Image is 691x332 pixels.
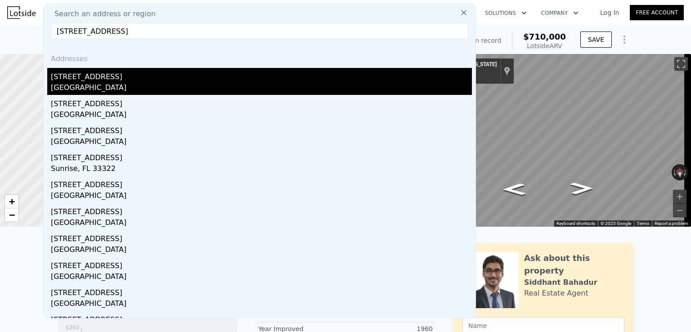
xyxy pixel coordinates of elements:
[524,252,624,277] div: Ask about this property
[560,179,603,197] path: Go East
[51,190,472,203] div: [GEOGRAPHIC_DATA]
[51,122,472,136] div: [STREET_ADDRESS]
[47,9,156,19] span: Search an address or region
[51,217,472,230] div: [GEOGRAPHIC_DATA]
[9,196,15,207] span: +
[7,6,36,19] img: Lotside
[51,149,472,163] div: [STREET_ADDRESS]
[673,190,687,203] button: Zoom in
[412,54,691,227] div: Street View
[524,277,597,288] div: Siddhant Bahadur
[615,31,633,49] button: Show Options
[51,136,472,149] div: [GEOGRAPHIC_DATA]
[493,180,536,198] path: Go West
[51,82,472,95] div: [GEOGRAPHIC_DATA]
[51,271,472,284] div: [GEOGRAPHIC_DATA]
[51,68,472,82] div: [STREET_ADDRESS]
[51,284,472,298] div: [STREET_ADDRESS]
[674,57,688,71] button: Toggle fullscreen view
[630,5,684,20] a: Free Account
[51,311,472,325] div: [STREET_ADDRESS]
[534,5,586,21] button: Company
[5,208,18,222] a: Zoom out
[601,221,631,226] span: © 2025 Google
[556,220,595,227] button: Keyboard shortcuts
[51,176,472,190] div: [STREET_ADDRESS]
[412,54,691,227] div: Map
[51,23,468,39] input: Enter an address, city, region, neighborhood or zip code
[51,230,472,244] div: [STREET_ADDRESS]
[524,288,588,299] div: Real Estate Agent
[51,244,472,257] div: [GEOGRAPHIC_DATA]
[676,164,683,181] button: Reset the view
[683,164,688,180] button: Rotate clockwise
[51,95,472,109] div: [STREET_ADDRESS]
[51,109,472,122] div: [GEOGRAPHIC_DATA]
[5,195,18,208] a: Zoom in
[589,8,630,17] a: Log In
[523,32,566,41] span: $710,000
[580,31,612,48] button: SAVE
[47,46,472,68] div: Addresses
[51,203,472,217] div: [STREET_ADDRESS]
[523,41,566,50] div: Lotside ARV
[673,204,687,217] button: Zoom out
[51,257,472,271] div: [STREET_ADDRESS]
[655,221,688,226] a: Report a problem
[637,221,649,226] a: Terms (opens in new tab)
[51,298,472,311] div: [GEOGRAPHIC_DATA]
[9,209,15,220] span: −
[51,163,472,176] div: Sunrise, FL 33322
[65,324,79,331] tspan: $393
[672,164,677,180] button: Rotate counterclockwise
[478,5,534,21] button: Solutions
[504,66,510,76] a: Show location on map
